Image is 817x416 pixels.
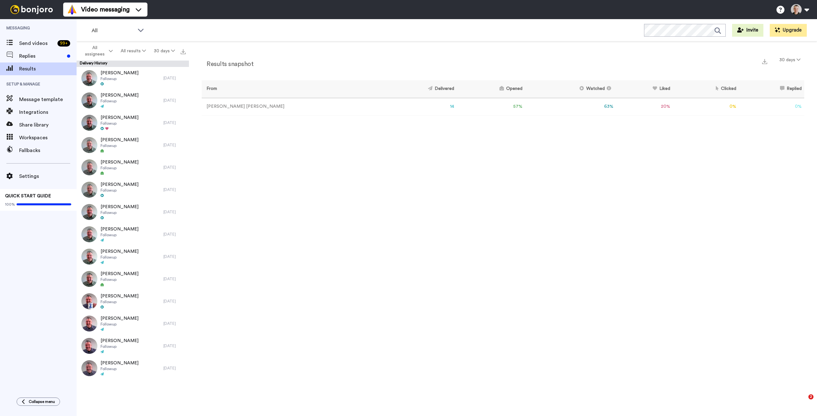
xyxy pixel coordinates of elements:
[101,366,139,371] span: Followup
[77,89,189,112] a: [PERSON_NAME]Followup[DATE]
[163,321,186,326] div: [DATE]
[101,204,139,210] span: [PERSON_NAME]
[67,4,77,15] img: vm-color.svg
[101,76,139,81] span: Followup
[78,42,117,60] button: All assignees
[77,290,189,312] a: [PERSON_NAME]Followup[DATE]
[81,226,97,242] img: 35b074f6-fc58-4d43-84b5-8ccafce6156e-thumb.jpg
[8,5,56,14] img: bj-logo-header-white.svg
[19,40,55,47] span: Send videos
[81,115,97,131] img: 3b8af560-3691-4e6d-b4b4-c38c9ac050e0-thumb.jpg
[81,293,97,309] img: 6344eb66-d0d7-4a8a-8154-0916758f4a12-thumb.jpg
[179,46,188,56] button: Export all results that match these filters now.
[163,142,186,148] div: [DATE]
[81,316,97,332] img: f920207c-817b-4577-8797-f6f74b73fbd7-thumb.jpg
[5,194,51,198] span: QUICK START GUIDE
[101,114,139,121] span: [PERSON_NAME]
[776,54,804,66] button: 30 days
[117,45,150,57] button: All results
[163,366,186,371] div: [DATE]
[77,245,189,268] a: [PERSON_NAME]Followup[DATE]
[19,147,77,154] span: Fallbacks
[19,172,77,180] span: Settings
[77,179,189,201] a: [PERSON_NAME]Followup[DATE]
[101,181,139,188] span: [PERSON_NAME]
[770,24,807,37] button: Upgrade
[77,67,189,89] a: [PERSON_NAME]Followup[DATE]
[101,143,139,148] span: Followup
[101,315,139,322] span: [PERSON_NAME]
[616,98,673,115] td: 20 %
[163,254,186,259] div: [DATE]
[101,322,139,327] span: Followup
[101,137,139,143] span: [PERSON_NAME]
[732,24,763,37] button: Invite
[163,276,186,281] div: [DATE]
[77,335,189,357] a: [PERSON_NAME]Followup[DATE]
[101,121,139,126] span: Followup
[19,96,77,103] span: Message template
[739,80,804,98] th: Replied
[101,188,139,193] span: Followup
[17,398,60,406] button: Collapse menu
[382,98,457,115] td: 14
[77,223,189,245] a: [PERSON_NAME]Followup[DATE]
[101,299,139,304] span: Followup
[101,255,139,260] span: Followup
[81,360,97,376] img: 58d388e5-a7d4-4ae2-9a4f-80f4eeb63a24-thumb.jpg
[57,40,70,47] div: 99 +
[101,165,139,171] span: Followup
[762,59,767,64] img: export.svg
[101,293,139,299] span: [PERSON_NAME]
[77,61,189,67] div: Delivery History
[81,249,97,265] img: 0af667d6-3be7-41ad-8f1e-325fd6d08f1e-thumb.jpg
[19,65,77,73] span: Results
[77,156,189,179] a: [PERSON_NAME]Followup[DATE]
[202,61,253,68] h2: Results snapshot
[163,299,186,304] div: [DATE]
[101,338,139,344] span: [PERSON_NAME]
[19,52,64,60] span: Replies
[77,312,189,335] a: [PERSON_NAME]Followup[DATE]
[202,80,382,98] th: From
[181,49,186,54] img: export.svg
[382,80,457,98] th: Delivered
[19,108,77,116] span: Integrations
[163,187,186,192] div: [DATE]
[101,232,139,237] span: Followup
[163,98,186,103] div: [DATE]
[77,134,189,156] a: [PERSON_NAME]Followup[DATE]
[101,159,139,165] span: [PERSON_NAME]
[101,248,139,255] span: [PERSON_NAME]
[760,56,769,66] button: Export a summary of each team member’s results that match this filter now.
[808,394,813,399] span: 2
[101,277,139,282] span: Followup
[81,271,97,287] img: 447585ef-74f9-45f9-b481-fb0bf318a7dd-thumb.jpg
[163,343,186,348] div: [DATE]
[163,232,186,237] div: [DATE]
[77,357,189,379] a: [PERSON_NAME]Followup[DATE]
[457,80,525,98] th: Opened
[101,210,139,215] span: Followup
[163,120,186,125] div: [DATE]
[163,209,186,215] div: [DATE]
[163,165,186,170] div: [DATE]
[29,399,55,404] span: Collapse menu
[81,137,97,153] img: dcebfc17-f89b-4cc7-8252-5be1aef7b3eb-thumb.jpg
[101,99,139,104] span: Followup
[19,134,77,142] span: Workspaces
[457,98,525,115] td: 57 %
[82,45,108,57] span: All assignees
[101,70,139,76] span: [PERSON_NAME]
[81,5,130,14] span: Video messaging
[525,98,616,115] td: 63 %
[19,121,77,129] span: Share library
[795,394,811,410] iframe: Intercom live chat
[101,360,139,366] span: [PERSON_NAME]
[202,98,382,115] td: [PERSON_NAME] [PERSON_NAME]
[81,338,97,354] img: 73c61c3a-7cc2-4f4b-929e-9f098adebb99-thumb.jpg
[673,80,739,98] th: Clicked
[673,98,739,115] td: 0 %
[5,202,15,207] span: 100%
